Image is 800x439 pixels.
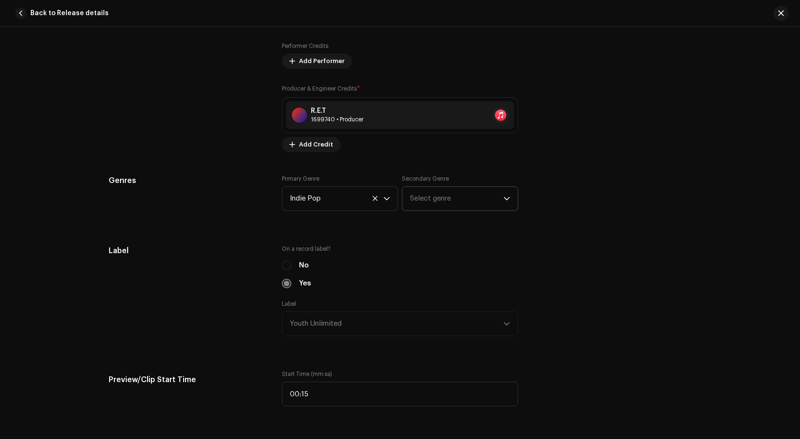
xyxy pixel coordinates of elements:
small: Producer & Engineer Credits [282,86,357,91]
h5: Genres [109,175,267,186]
label: Secondary Genre [402,175,449,183]
div: dropdown trigger [383,187,390,210]
label: No [299,260,309,271]
label: Primary Genre [282,175,319,183]
label: Start Time (mm:ss) [282,370,518,378]
label: Yes [299,278,311,289]
h5: Label [109,245,267,256]
span: Add Credit [299,135,333,154]
div: dropdown trigger [503,187,510,210]
div: Producer [311,116,363,123]
h5: Preview/Clip Start Time [109,370,267,389]
span: Indie Pop [290,187,383,210]
span: Add Performer [299,52,344,71]
label: Performer Credits [282,42,328,50]
button: Add Credit [282,137,341,152]
label: On a record label? [282,245,518,253]
button: Add Performer [282,54,352,69]
div: R.E.T [311,107,363,115]
input: 00:15 [282,382,518,406]
label: Label [282,300,298,308]
span: Select genre [410,187,503,210]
